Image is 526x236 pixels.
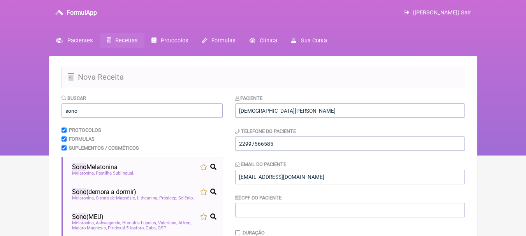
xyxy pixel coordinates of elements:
label: Email do Paciente [235,161,287,167]
span: Piridoxal-5-fosfato [108,226,144,231]
a: Sua Conta [284,33,334,48]
label: Telefone do Paciente [235,128,296,134]
span: Valeriana [158,220,177,226]
span: Melatonina [72,196,95,201]
span: Gaba [146,226,157,231]
span: Melatonina [72,171,95,176]
span: Pastilha Sublingual [96,171,134,176]
span: Selênio [178,196,194,201]
span: (demora a dormir) [72,188,136,196]
span: Melatonina [72,220,95,226]
label: Formulas [69,136,95,142]
span: Malato Magnésio [72,226,107,231]
a: Receitas [100,33,144,48]
span: Fórmulas [211,37,235,44]
span: Prosleep [159,196,177,201]
label: Suplementos / Cosméticos [69,145,139,151]
a: Fórmulas [195,33,242,48]
h3: FormulApp [67,9,97,16]
span: ([PERSON_NAME]) Sair [413,9,471,16]
label: CPF do Paciente [235,195,282,201]
a: Clínica [242,33,284,48]
span: Humulus Lupulus [122,220,157,226]
a: Protocolos [144,33,195,48]
span: Receitas [115,37,137,44]
a: ([PERSON_NAME]) Sair [404,9,471,16]
h2: Nova Receita [62,66,465,87]
input: exemplo: emagrecimento, ansiedade [62,103,223,118]
label: Buscar [62,95,86,101]
span: Melatonina [72,163,118,171]
span: Affron [178,220,191,226]
span: Pacientes [67,37,93,44]
a: Pacientes [49,33,100,48]
span: Sua Conta [301,37,327,44]
span: (MEU) [72,213,104,220]
span: Citrato de Magnésio [96,196,136,201]
span: Clínica [260,37,277,44]
span: Sono [72,213,86,220]
span: QSP [158,226,167,231]
label: Duração [243,230,265,236]
span: Protocolos [161,37,188,44]
span: Ashwaganda [96,220,121,226]
label: Paciente [235,95,263,101]
label: Protocolos [69,127,101,133]
span: L theanina [137,196,158,201]
span: Sono [72,188,86,196]
span: Sono [72,163,86,171]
